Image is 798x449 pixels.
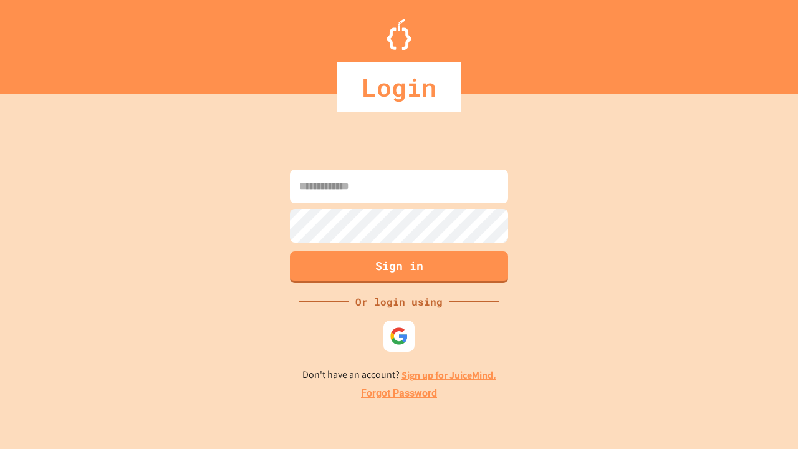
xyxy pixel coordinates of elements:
[390,327,408,345] img: google-icon.svg
[361,386,437,401] a: Forgot Password
[401,369,496,382] a: Sign up for JuiceMind.
[290,251,508,283] button: Sign in
[349,294,449,309] div: Or login using
[302,367,496,383] p: Don't have an account?
[387,19,411,50] img: Logo.svg
[337,62,461,112] div: Login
